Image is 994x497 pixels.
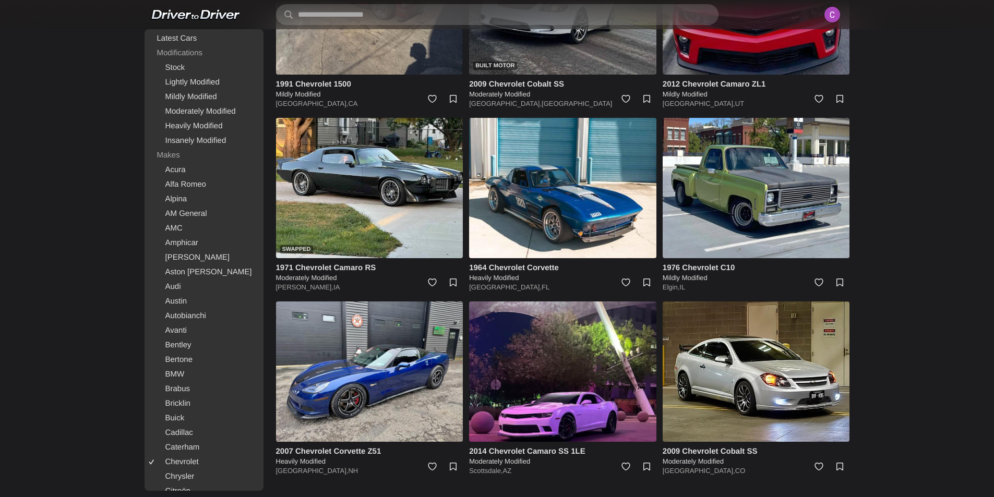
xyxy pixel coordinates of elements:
img: 2007 Chevrolet Corvette Z51 for sale [276,301,463,442]
a: 2007 Chevrolet Corvette Z51 Heavily Modified [276,446,463,466]
a: Aston [PERSON_NAME] [147,265,261,280]
a: IA [333,283,340,291]
a: Bentley [147,338,261,353]
div: Makes [147,148,261,163]
h5: Moderately Modified [469,457,656,466]
a: Heavily Modified [147,119,261,134]
img: 2014 Chevrolet Camaro SS 1LE for sale [469,301,656,442]
h5: Mildly Modified [276,90,463,99]
a: Avanti [147,323,261,338]
a: Moderately Modified [147,104,261,119]
h4: 1971 Chevrolet Camaro RS [276,262,463,273]
a: Latest Cars [147,31,261,46]
a: 1971 Chevrolet Camaro RS Moderately Modified [276,262,463,283]
a: Brabus [147,382,261,396]
a: 2009 Chevrolet Cobalt SS Moderately Modified [663,446,850,466]
a: [GEOGRAPHIC_DATA], [276,100,349,107]
a: IL [679,283,685,291]
a: BMW [147,367,261,382]
a: Mildly Modified [147,90,261,104]
a: Cadillac [147,426,261,440]
a: 2009 Chevrolet Cobalt SS Moderately Modified [469,79,656,99]
a: [GEOGRAPHIC_DATA], [663,467,735,475]
a: AM General [147,207,261,221]
a: CA [348,100,357,107]
a: FL [542,283,549,291]
a: CO [735,467,746,475]
h4: 1964 Chevrolet Corvette [469,262,656,273]
h5: Moderately Modified [276,273,463,283]
a: NH [348,467,358,475]
a: AMC [147,221,261,236]
h4: 2009 Chevrolet Cobalt SS [663,446,850,457]
a: Amphicar [147,236,261,250]
a: Insanely Modified [147,134,261,148]
a: Lightly Modified [147,75,261,90]
a: [PERSON_NAME], [276,283,334,291]
h5: Mildly Modified [663,90,850,99]
h4: 2014 Chevrolet Camaro SS 1LE [469,446,656,457]
a: Alpina [147,192,261,207]
h4: 1976 Chevrolet C10 [663,262,850,273]
a: Autobianchi [147,309,261,323]
a: [GEOGRAPHIC_DATA], [663,100,735,107]
div: Built Motor [473,62,517,70]
a: 2012 Chevrolet Camaro ZL1 Mildly Modified [663,79,850,99]
img: 1964 Chevrolet Corvette for sale [469,118,656,258]
h5: Moderately Modified [469,90,656,99]
img: 1971 Chevrolet Camaro RS for sale [276,118,463,258]
a: Bertone [147,353,261,367]
a: [GEOGRAPHIC_DATA] [542,100,612,107]
h4: 1991 Chevrolet 1500 [276,79,463,90]
a: 1991 Chevrolet 1500 Mildly Modified [276,79,463,99]
h4: 2012 Chevrolet Camaro ZL1 [663,79,850,90]
a: 2014 Chevrolet Camaro SS 1LE Moderately Modified [469,446,656,466]
h5: Heavily Modified [276,457,463,466]
a: [GEOGRAPHIC_DATA], [276,467,349,475]
h5: Heavily Modified [469,273,656,283]
a: UT [735,100,744,107]
img: 2009 Chevrolet Cobalt SS for sale [663,301,850,442]
a: [GEOGRAPHIC_DATA], [469,100,542,107]
a: Stock [147,60,261,75]
a: Chrysler [147,469,261,484]
a: [PERSON_NAME] [147,250,261,265]
a: Scottsdale, [469,467,502,475]
a: Chevrolet [147,455,261,469]
a: Audi [147,280,261,294]
a: Buick [147,411,261,426]
a: 1964 Chevrolet Corvette Heavily Modified [469,262,656,283]
a: Elgin, [663,283,680,291]
h5: Mildly Modified [663,273,850,283]
img: ACg8ocKNE6bt2KoK434HMILEWQ8QEBmHIu4ytgygTLpjxaDd9s0Uqw=s96-c [821,3,844,26]
a: 1976 Chevrolet C10 Mildly Modified [663,262,850,283]
a: Austin [147,294,261,309]
div: Modifications [147,46,261,60]
img: 1976 Chevrolet C10 for sale [663,118,850,258]
a: Alfa Romeo [147,177,261,192]
h4: 2007 Chevrolet Corvette Z51 [276,446,463,457]
a: Swapped [276,118,463,258]
a: Caterham [147,440,261,455]
a: Acura [147,163,261,177]
a: [GEOGRAPHIC_DATA], [469,283,542,291]
a: AZ [502,467,511,475]
h4: 2009 Chevrolet Cobalt SS [469,79,656,90]
div: Swapped [280,245,313,253]
a: Bricklin [147,396,261,411]
h5: Moderately Modified [663,457,850,466]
